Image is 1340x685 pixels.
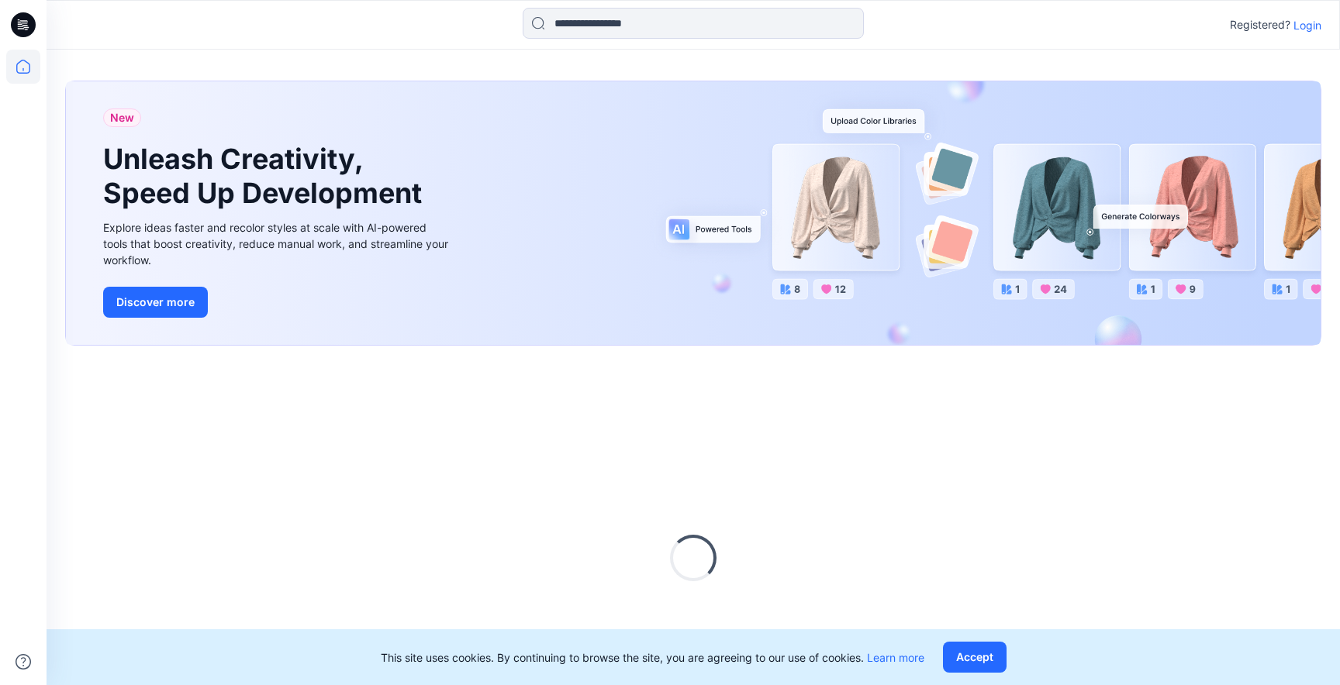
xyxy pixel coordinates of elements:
[110,108,134,127] span: New
[943,642,1007,673] button: Accept
[103,219,452,268] div: Explore ideas faster and recolor styles at scale with AI-powered tools that boost creativity, red...
[381,649,924,666] p: This site uses cookies. By continuing to browse the site, you are agreeing to our use of cookies.
[103,287,452,318] a: Discover more
[1293,17,1321,33] p: Login
[1230,15,1290,34] p: Registered?
[103,143,429,209] h1: Unleash Creativity, Speed Up Development
[867,651,924,664] a: Learn more
[103,287,208,318] button: Discover more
